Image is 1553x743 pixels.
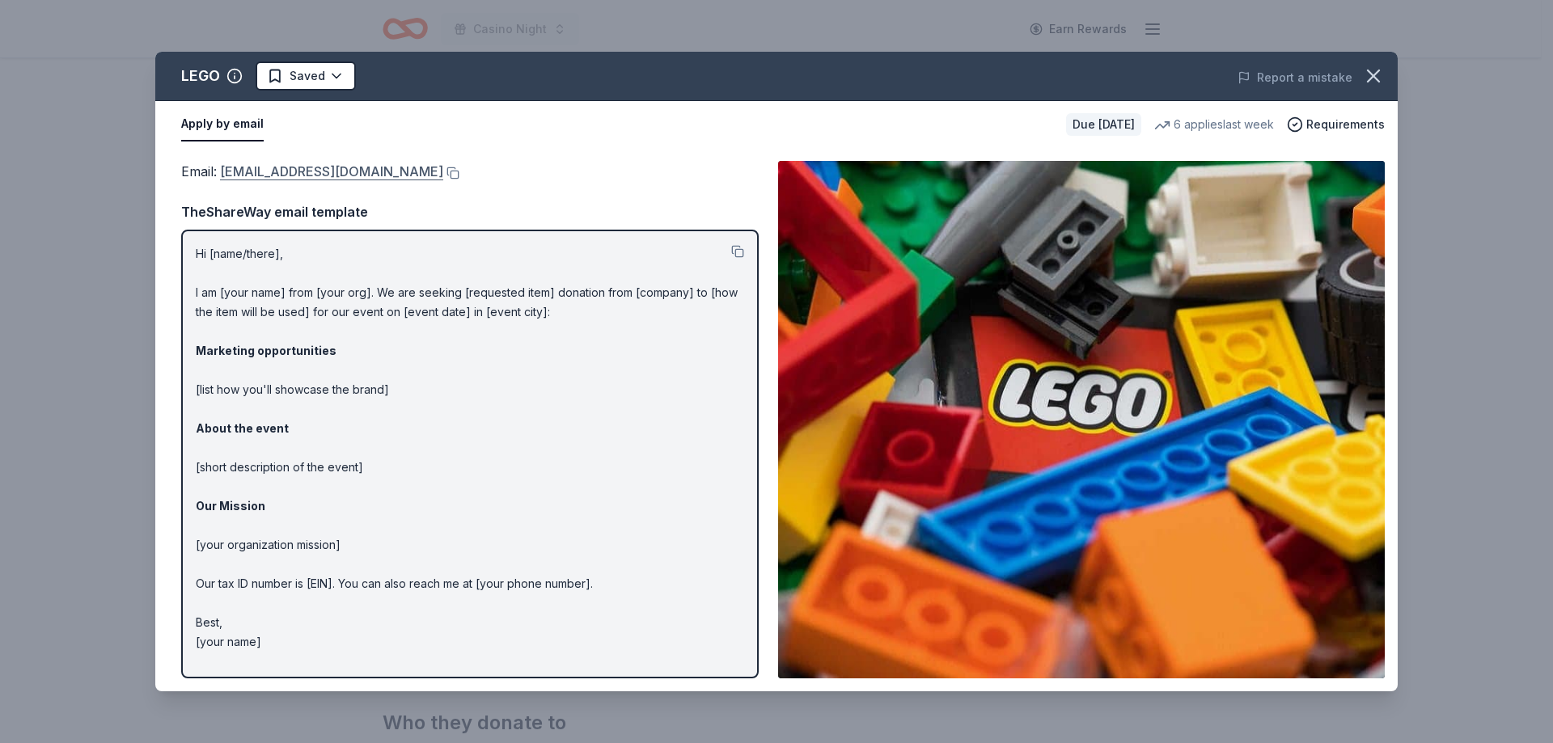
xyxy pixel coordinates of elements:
[196,421,289,435] strong: About the event
[778,161,1385,678] img: Image for LEGO
[181,201,759,222] div: TheShareWay email template
[181,163,443,179] span: Email :
[196,344,336,357] strong: Marketing opportunities
[181,63,220,89] div: LEGO
[290,66,325,86] span: Saved
[196,499,265,513] strong: Our Mission
[1066,113,1141,136] div: Due [DATE]
[1287,115,1385,134] button: Requirements
[1238,68,1352,87] button: Report a mistake
[1306,115,1385,134] span: Requirements
[1154,115,1274,134] div: 6 applies last week
[181,108,264,141] button: Apply by email
[220,161,443,182] a: [EMAIL_ADDRESS][DOMAIN_NAME]
[256,61,356,91] button: Saved
[196,244,744,652] p: Hi [name/there], I am [your name] from [your org]. We are seeking [requested item] donation from ...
